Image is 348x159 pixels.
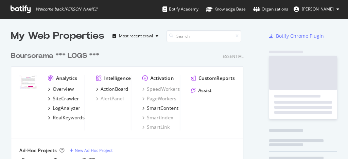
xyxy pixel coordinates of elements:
[150,75,174,82] div: Activation
[48,114,85,121] a: RealKeywords
[19,147,57,154] div: Ad-Hoc Projects
[142,95,176,102] a: PageWorkers
[142,86,180,92] a: SpeedWorkers
[101,86,128,92] div: ActionBoard
[96,95,124,102] a: AlertPanel
[48,86,74,92] a: Overview
[191,75,235,82] a: CustomReports
[53,86,74,92] div: Overview
[147,105,178,111] div: SmartContent
[206,6,246,13] div: Knowledge Base
[223,53,243,59] div: Essential
[48,95,79,102] a: SiteCrawler
[119,34,153,38] div: Most recent crawl
[53,95,79,102] div: SiteCrawler
[11,29,104,43] div: My Web Properties
[167,30,241,42] input: Search
[162,6,198,13] div: Botify Academy
[56,75,77,82] div: Analytics
[110,31,161,41] button: Most recent crawl
[70,147,112,153] a: New Ad-Hoc Project
[142,114,173,121] a: SmartIndex
[288,4,345,15] button: [PERSON_NAME]
[198,75,235,82] div: CustomReports
[104,75,131,82] div: Intelligence
[36,6,97,12] span: Welcome back, [PERSON_NAME] !
[142,124,170,130] a: SmartLink
[142,105,178,111] a: SmartContent
[19,75,37,89] img: boursorama.com
[191,87,212,94] a: Assist
[53,105,80,111] div: LogAnalyzer
[276,33,324,39] div: Botify Chrome Plugin
[269,33,324,39] a: Botify Chrome Plugin
[198,87,212,94] div: Assist
[53,114,85,121] div: RealKeywords
[96,86,128,92] a: ActionBoard
[48,105,80,111] a: LogAnalyzer
[302,6,334,12] span: Giraud Romain
[253,6,288,13] div: Organizations
[75,147,112,153] div: New Ad-Hoc Project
